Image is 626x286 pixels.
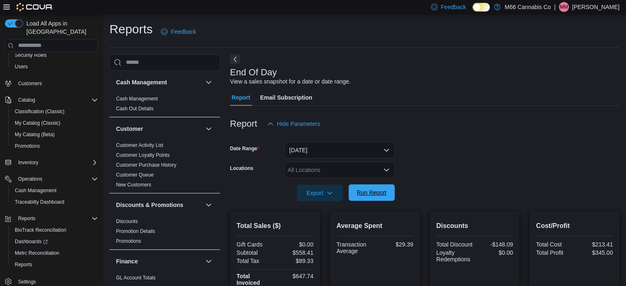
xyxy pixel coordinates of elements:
[8,106,101,117] button: Classification (Classic)
[377,241,413,248] div: $29.39
[12,260,35,270] a: Reports
[12,197,98,207] span: Traceabilty Dashboard
[16,3,53,11] img: Cova
[15,250,59,256] span: Metrc Reconciliation
[436,249,473,263] div: Loyalty Redemptions
[436,241,473,248] div: Total Discount
[15,214,98,223] span: Reports
[572,2,619,12] p: [PERSON_NAME]
[15,158,98,167] span: Inventory
[2,213,101,224] button: Reports
[277,120,320,128] span: Hide Parameters
[560,2,568,12] span: MM
[15,63,28,70] span: Users
[15,187,56,194] span: Cash Management
[116,106,154,112] a: Cash Out Details
[15,261,32,268] span: Reports
[536,241,572,248] div: Total Cost
[302,185,338,201] span: Export
[441,3,466,11] span: Feedback
[18,159,38,166] span: Inventory
[18,279,36,285] span: Settings
[15,108,65,115] span: Classification (Classic)
[2,173,101,185] button: Operations
[8,236,101,247] a: Dashboards
[15,95,38,105] button: Catalog
[559,2,569,12] div: Mike Messina
[237,273,260,286] strong: Total Invoiced
[237,249,273,256] div: Subtotal
[12,186,60,195] a: Cash Management
[230,145,259,152] label: Date Range
[116,238,141,244] a: Promotions
[576,249,613,256] div: $345.00
[15,227,66,233] span: BioTrack Reconciliation
[12,62,31,72] a: Users
[505,2,551,12] p: M66 Cannabis Co
[12,130,98,140] span: My Catalog (Beta)
[277,241,313,248] div: $0.00
[336,241,373,254] div: Transaction Average
[116,142,163,149] span: Customer Activity List
[277,258,313,264] div: $89.33
[116,201,202,209] button: Discounts & Promotions
[116,257,138,265] h3: Finance
[297,185,343,201] button: Export
[383,167,390,173] button: Open list of options
[116,228,155,235] span: Promotion Details
[15,131,55,138] span: My Catalog (Beta)
[116,95,158,102] span: Cash Management
[116,172,154,178] a: Customer Queue
[116,218,138,225] span: Discounts
[116,152,170,158] a: Customer Loyalty Points
[8,196,101,208] button: Traceabilty Dashboard
[15,174,46,184] button: Operations
[554,2,556,12] p: |
[116,162,177,168] a: Customer Purchase History
[12,62,98,72] span: Users
[12,248,98,258] span: Metrc Reconciliation
[15,79,45,88] a: Customers
[8,49,101,61] button: Security Roles
[284,142,395,158] button: [DATE]
[116,78,202,86] button: Cash Management
[8,247,101,259] button: Metrc Reconciliation
[349,184,395,201] button: Run Report
[2,77,101,89] button: Customers
[15,143,40,149] span: Promotions
[116,201,183,209] h3: Discounts & Promotions
[158,23,199,40] a: Feedback
[12,141,98,151] span: Promotions
[116,152,170,158] span: Customer Loyalty Points
[116,105,154,112] span: Cash Out Details
[237,221,314,231] h2: Total Sales ($)
[12,186,98,195] span: Cash Management
[472,3,490,12] input: Dark Mode
[237,241,273,248] div: Gift Cards
[23,19,98,36] span: Load All Apps in [GEOGRAPHIC_DATA]
[15,52,47,58] span: Security Roles
[8,117,101,129] button: My Catalog (Classic)
[12,130,58,140] a: My Catalog (Beta)
[109,94,220,117] div: Cash Management
[109,216,220,249] div: Discounts & Promotions
[171,28,196,36] span: Feedback
[476,249,513,256] div: $0.00
[116,219,138,224] a: Discounts
[12,197,67,207] a: Traceabilty Dashboard
[260,89,312,106] span: Email Subscription
[109,21,153,37] h1: Reports
[116,142,163,148] a: Customer Activity List
[436,221,513,231] h2: Discounts
[15,238,48,245] span: Dashboards
[12,50,98,60] span: Security Roles
[336,221,413,231] h2: Average Spent
[204,200,214,210] button: Discounts & Promotions
[232,89,250,106] span: Report
[2,157,101,168] button: Inventory
[18,176,42,182] span: Operations
[18,80,42,87] span: Customers
[536,221,613,231] h2: Cost/Profit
